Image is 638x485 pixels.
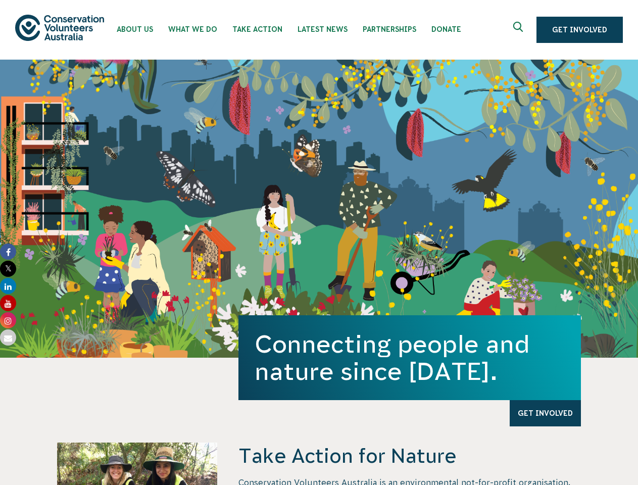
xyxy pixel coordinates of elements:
[363,25,416,33] span: Partnerships
[117,25,153,33] span: About Us
[255,330,565,385] h1: Connecting people and nature since [DATE].
[507,18,531,42] button: Expand search box Close search box
[510,400,581,426] a: Get Involved
[168,25,217,33] span: What We Do
[513,22,526,38] span: Expand search box
[298,25,348,33] span: Latest News
[232,25,282,33] span: Take Action
[431,25,461,33] span: Donate
[238,443,581,469] h4: Take Action for Nature
[536,17,623,43] a: Get Involved
[15,15,104,40] img: logo.svg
